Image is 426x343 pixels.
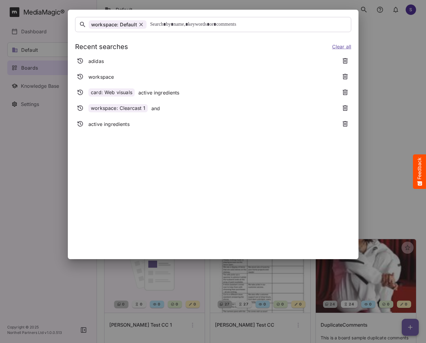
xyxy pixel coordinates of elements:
[332,43,351,51] a: Clear all
[88,120,130,128] p: active ingredients
[75,43,128,51] h3: Recent searches
[91,21,137,28] p: workspace: Default
[88,73,114,81] p: workspace
[138,89,179,96] p: active ingredients
[88,58,104,65] p: adidas
[413,154,426,189] button: Feedback
[88,88,135,97] div: card: Web visuals
[151,105,160,112] p: and
[88,104,148,112] div: workspace: Clearcast 1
